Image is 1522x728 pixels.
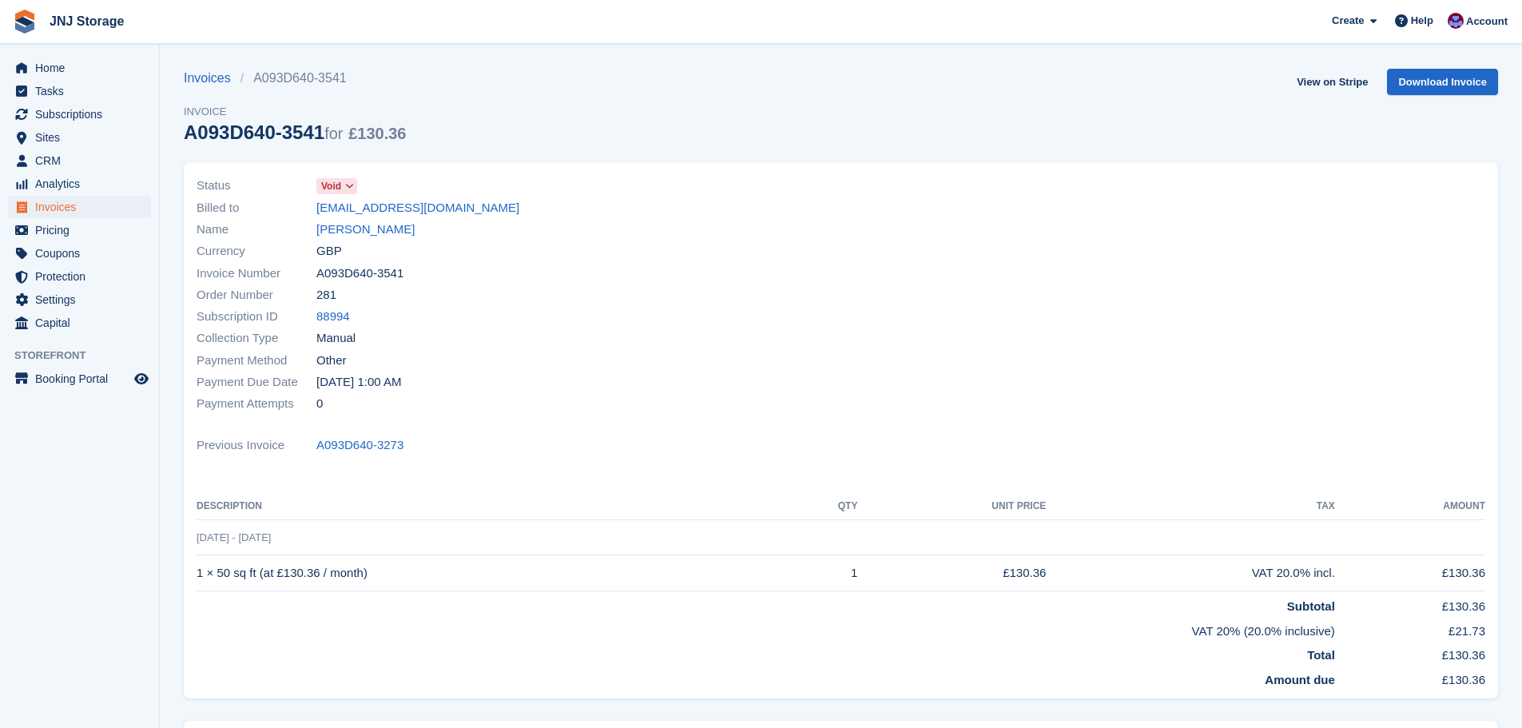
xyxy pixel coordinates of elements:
[197,199,316,217] span: Billed to
[35,80,131,102] span: Tasks
[8,126,151,149] a: menu
[35,126,131,149] span: Sites
[197,329,316,348] span: Collection Type
[316,308,350,326] a: 88994
[1387,69,1498,95] a: Download Invoice
[1335,555,1485,591] td: £130.36
[8,196,151,218] a: menu
[13,10,37,34] img: stora-icon-8386f47178a22dfd0bd8f6a31ec36ba5ce8667c1dd55bd0f319d3a0aa187defe.svg
[35,103,131,125] span: Subscriptions
[8,173,151,195] a: menu
[1335,640,1485,665] td: £130.36
[197,616,1335,641] td: VAT 20% (20.0% inclusive)
[197,531,271,543] span: [DATE] - [DATE]
[184,121,406,143] div: A093D640-3541
[1332,13,1364,29] span: Create
[43,8,130,34] a: JNJ Storage
[789,494,858,519] th: QTY
[316,395,323,413] span: 0
[197,555,789,591] td: 1 × 50 sq ft (at £130.36 / month)
[1335,591,1485,616] td: £130.36
[35,288,131,311] span: Settings
[184,69,240,88] a: Invoices
[184,69,406,88] nav: breadcrumbs
[789,555,858,591] td: 1
[1466,14,1508,30] span: Account
[857,494,1046,519] th: Unit Price
[316,436,403,455] a: A093D640-3273
[35,312,131,334] span: Capital
[1046,564,1334,583] div: VAT 20.0% incl.
[8,219,151,241] a: menu
[184,104,406,120] span: Invoice
[35,368,131,390] span: Booking Portal
[316,265,403,283] span: A093D640-3541
[1411,13,1433,29] span: Help
[1046,494,1334,519] th: Tax
[8,80,151,102] a: menu
[1287,599,1335,613] strong: Subtotal
[316,329,356,348] span: Manual
[197,494,789,519] th: Description
[35,57,131,79] span: Home
[324,125,343,142] span: for
[1335,616,1485,641] td: £21.73
[197,221,316,239] span: Name
[35,149,131,172] span: CRM
[1307,648,1335,662] strong: Total
[197,242,316,261] span: Currency
[316,221,415,239] a: [PERSON_NAME]
[35,242,131,265] span: Coupons
[8,265,151,288] a: menu
[197,373,316,392] span: Payment Due Date
[35,173,131,195] span: Analytics
[316,352,347,370] span: Other
[197,395,316,413] span: Payment Attempts
[316,373,401,392] time: 2025-08-15 00:00:00 UTC
[132,369,151,388] a: Preview store
[197,352,316,370] span: Payment Method
[35,219,131,241] span: Pricing
[1265,673,1335,686] strong: Amount due
[348,125,406,142] span: £130.36
[197,177,316,195] span: Status
[316,242,342,261] span: GBP
[8,149,151,172] a: menu
[197,436,316,455] span: Previous Invoice
[197,308,316,326] span: Subscription ID
[8,368,151,390] a: menu
[857,555,1046,591] td: £130.36
[1335,665,1485,690] td: £130.36
[35,196,131,218] span: Invoices
[321,179,341,193] span: Void
[197,265,316,283] span: Invoice Number
[1335,494,1485,519] th: Amount
[8,288,151,311] a: menu
[35,265,131,288] span: Protection
[8,242,151,265] a: menu
[8,103,151,125] a: menu
[197,286,316,304] span: Order Number
[316,177,357,195] a: Void
[316,286,336,304] span: 281
[8,57,151,79] a: menu
[1290,69,1374,95] a: View on Stripe
[8,312,151,334] a: menu
[1448,13,1464,29] img: Jonathan Scrase
[14,348,159,364] span: Storefront
[316,199,519,217] a: [EMAIL_ADDRESS][DOMAIN_NAME]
